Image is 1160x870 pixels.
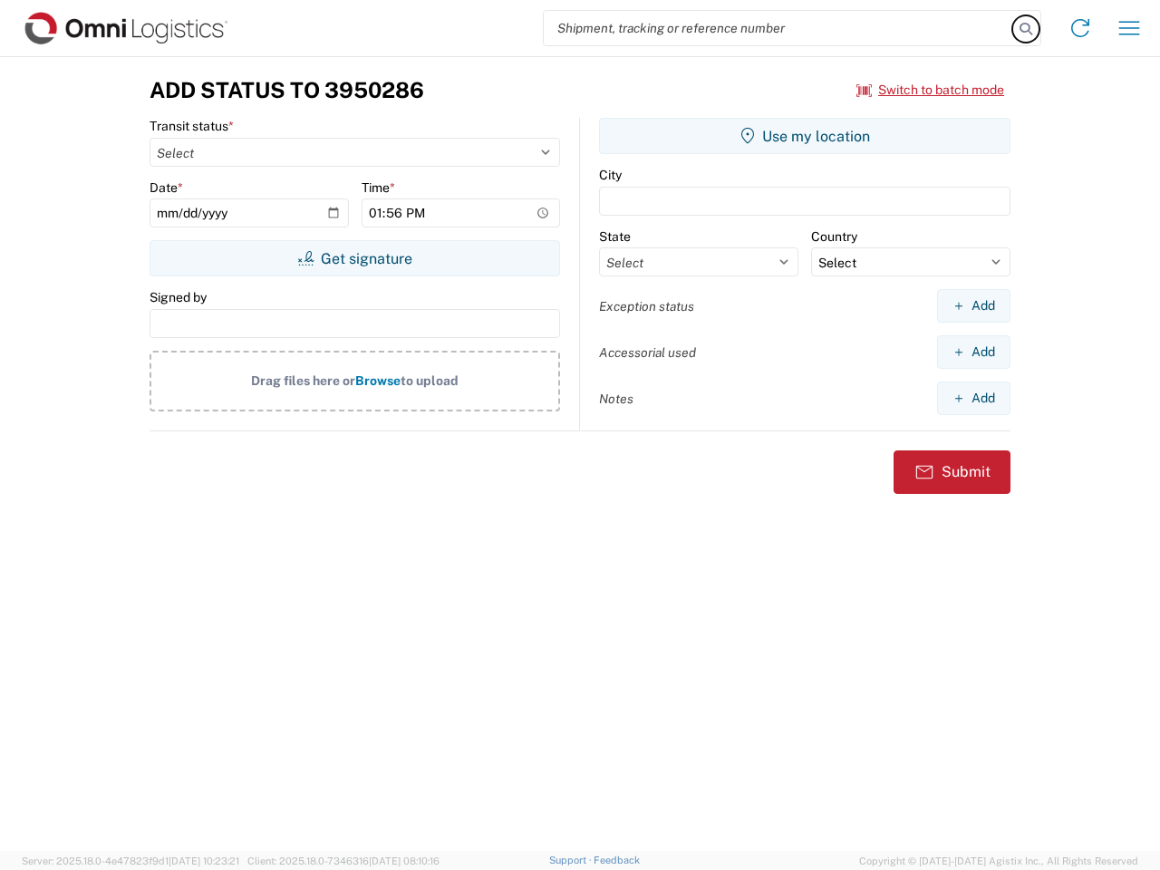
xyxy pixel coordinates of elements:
[401,373,459,388] span: to upload
[894,450,1010,494] button: Submit
[247,855,440,866] span: Client: 2025.18.0-7346316
[859,853,1138,869] span: Copyright © [DATE]-[DATE] Agistix Inc., All Rights Reserved
[150,240,560,276] button: Get signature
[169,855,239,866] span: [DATE] 10:23:21
[599,391,633,407] label: Notes
[549,855,594,865] a: Support
[150,77,424,103] h3: Add Status to 3950286
[22,855,239,866] span: Server: 2025.18.0-4e47823f9d1
[599,118,1010,154] button: Use my location
[599,228,631,245] label: State
[150,179,183,196] label: Date
[937,335,1010,369] button: Add
[599,298,694,314] label: Exception status
[856,75,1004,105] button: Switch to batch mode
[369,855,440,866] span: [DATE] 08:10:16
[150,118,234,134] label: Transit status
[150,289,207,305] label: Signed by
[355,373,401,388] span: Browse
[811,228,857,245] label: Country
[937,382,1010,415] button: Add
[544,11,1013,45] input: Shipment, tracking or reference number
[251,373,355,388] span: Drag files here or
[599,344,696,361] label: Accessorial used
[599,167,622,183] label: City
[594,855,640,865] a: Feedback
[937,289,1010,323] button: Add
[362,179,395,196] label: Time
